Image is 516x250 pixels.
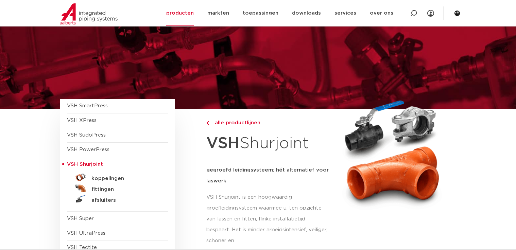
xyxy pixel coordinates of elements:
a: VSH SudoPress [67,132,106,138]
a: VSH SmartPress [67,103,108,108]
a: VSH UltraPress [67,231,105,236]
span: VSH Shurjoint [67,162,103,167]
h1: Shurjoint [206,130,329,157]
a: VSH Super [67,216,94,221]
h5: koppelingen [91,176,159,182]
strong: VSH [206,136,240,151]
img: chevron-right.svg [206,121,209,125]
h5: gegroefd leidingsysteem: hét alternatief voor laswerk [206,165,329,186]
span: alle productlijnen [211,120,260,125]
a: VSH Tectite [67,245,97,250]
a: alle productlijnen [206,119,329,127]
a: afsluiters [67,194,168,204]
p: VSH Shurjoint is een hoogwaardig groefleidingsysteem waarmee u, ten opzichte van lassen en fitten... [206,192,329,246]
a: fittingen [67,183,168,194]
a: koppelingen [67,172,168,183]
a: VSH XPress [67,118,97,123]
h5: fittingen [91,186,159,193]
h5: afsluiters [91,197,159,203]
a: VSH PowerPress [67,147,109,152]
